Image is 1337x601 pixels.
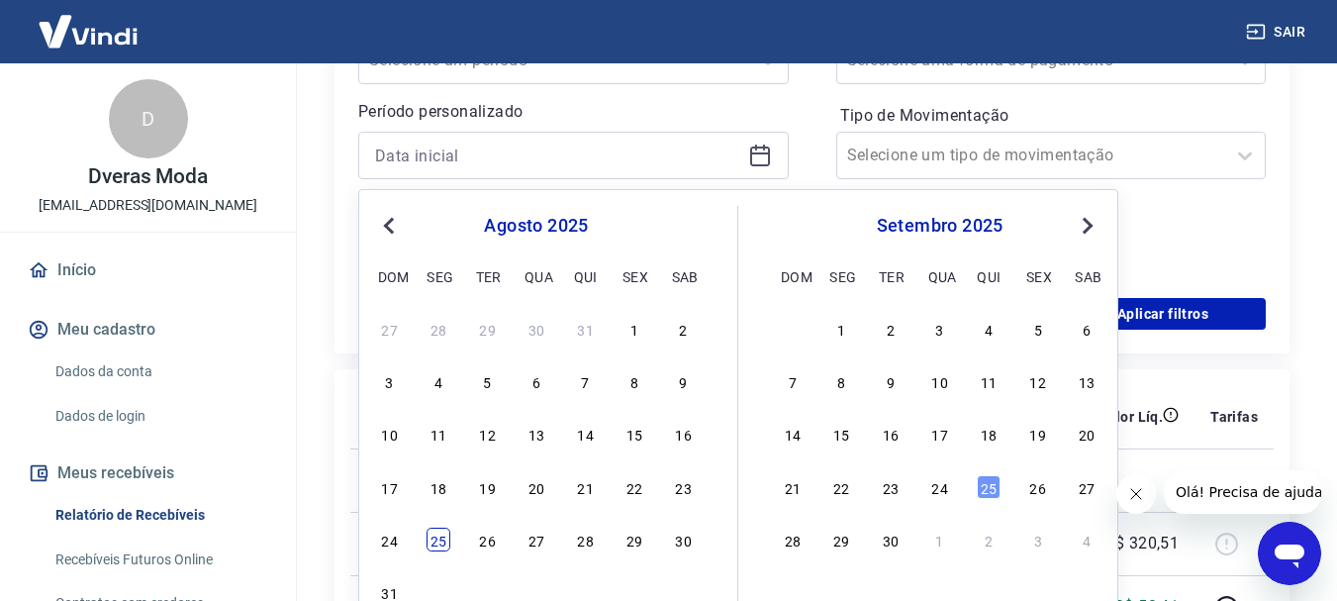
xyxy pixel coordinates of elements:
div: Choose quinta-feira, 31 de julho de 2025 [574,317,598,341]
a: Dados da conta [48,351,272,392]
div: Choose segunda-feira, 18 de agosto de 2025 [427,475,450,499]
div: Choose domingo, 24 de agosto de 2025 [378,528,402,551]
div: Choose segunda-feira, 1 de setembro de 2025 [829,317,853,341]
div: Choose quarta-feira, 1 de outubro de 2025 [928,528,952,551]
a: Relatório de Recebíveis [48,495,272,536]
div: Choose sexta-feira, 29 de agosto de 2025 [622,528,646,551]
div: Choose quarta-feira, 6 de agosto de 2025 [525,369,548,393]
div: Choose quinta-feira, 7 de agosto de 2025 [574,369,598,393]
div: Choose terça-feira, 19 de agosto de 2025 [476,475,500,499]
div: Choose segunda-feira, 4 de agosto de 2025 [427,369,450,393]
div: Choose sábado, 9 de agosto de 2025 [672,369,696,393]
iframe: Fechar mensagem [1116,474,1156,514]
div: Choose sexta-feira, 12 de setembro de 2025 [1026,369,1050,393]
div: Choose sábado, 16 de agosto de 2025 [672,422,696,446]
div: Choose sexta-feira, 15 de agosto de 2025 [622,422,646,446]
div: agosto 2025 [375,214,698,238]
div: Choose quinta-feira, 18 de setembro de 2025 [977,422,1001,446]
div: Choose terça-feira, 5 de agosto de 2025 [476,369,500,393]
div: sab [672,264,696,288]
div: Choose domingo, 28 de setembro de 2025 [781,528,805,551]
div: Choose quinta-feira, 21 de agosto de 2025 [574,475,598,499]
div: Choose terça-feira, 16 de setembro de 2025 [879,422,903,446]
div: Choose segunda-feira, 11 de agosto de 2025 [427,422,450,446]
button: Aplicar filtros [1060,298,1266,330]
div: Choose sábado, 30 de agosto de 2025 [672,528,696,551]
div: qui [977,264,1001,288]
div: Choose segunda-feira, 29 de setembro de 2025 [829,528,853,551]
div: Choose sexta-feira, 5 de setembro de 2025 [1026,317,1050,341]
div: Choose domingo, 10 de agosto de 2025 [378,422,402,446]
div: D [109,79,188,158]
input: Data inicial [375,141,740,170]
div: Choose sábado, 27 de setembro de 2025 [1075,475,1098,499]
div: Choose sexta-feira, 3 de outubro de 2025 [1026,528,1050,551]
div: Choose segunda-feira, 8 de setembro de 2025 [829,369,853,393]
div: month 2025-09 [778,314,1101,553]
a: Início [24,249,272,292]
div: seg [829,264,853,288]
div: setembro 2025 [778,214,1101,238]
div: Choose quarta-feira, 30 de julho de 2025 [525,317,548,341]
div: Choose domingo, 17 de agosto de 2025 [378,475,402,499]
div: Choose quarta-feira, 13 de agosto de 2025 [525,422,548,446]
img: Vindi [24,1,152,61]
a: Dados de login [48,396,272,437]
div: Choose quarta-feira, 3 de setembro de 2025 [928,317,952,341]
div: Choose sábado, 20 de setembro de 2025 [1075,422,1098,446]
div: sex [1026,264,1050,288]
div: Choose quinta-feira, 4 de setembro de 2025 [977,317,1001,341]
div: Choose quinta-feira, 25 de setembro de 2025 [977,475,1001,499]
div: Choose sábado, 6 de setembro de 2025 [1075,317,1098,341]
p: Tarifas [1210,407,1258,427]
div: Choose quinta-feira, 14 de agosto de 2025 [574,422,598,446]
button: Next Month [1076,214,1099,238]
div: Choose terça-feira, 9 de setembro de 2025 [879,369,903,393]
div: Choose terça-feira, 2 de setembro de 2025 [879,317,903,341]
div: Choose domingo, 27 de julho de 2025 [378,317,402,341]
div: Choose sábado, 23 de agosto de 2025 [672,475,696,499]
div: Choose terça-feira, 29 de julho de 2025 [476,317,500,341]
div: Choose quarta-feira, 27 de agosto de 2025 [525,528,548,551]
label: Tipo de Movimentação [840,104,1263,128]
div: Choose quinta-feira, 11 de setembro de 2025 [977,369,1001,393]
div: dom [781,264,805,288]
div: sab [1075,264,1098,288]
div: qua [928,264,952,288]
button: Sair [1242,14,1313,50]
iframe: Mensagem da empresa [1164,470,1321,514]
a: Recebíveis Futuros Online [48,540,272,580]
div: dom [378,264,402,288]
button: Previous Month [377,214,401,238]
p: Dveras Moda [88,166,208,187]
div: Choose quinta-feira, 2 de outubro de 2025 [977,528,1001,551]
iframe: Botão para abrir a janela de mensagens [1258,522,1321,585]
div: Choose quarta-feira, 24 de setembro de 2025 [928,475,952,499]
div: Choose terça-feira, 12 de agosto de 2025 [476,422,500,446]
div: Choose sexta-feira, 1 de agosto de 2025 [622,317,646,341]
div: seg [427,264,450,288]
div: Choose terça-feira, 23 de setembro de 2025 [879,475,903,499]
div: Choose quarta-feira, 20 de agosto de 2025 [525,475,548,499]
div: Choose domingo, 21 de setembro de 2025 [781,475,805,499]
div: Choose quarta-feira, 17 de setembro de 2025 [928,422,952,446]
div: Choose segunda-feira, 15 de setembro de 2025 [829,422,853,446]
div: Choose terça-feira, 30 de setembro de 2025 [879,528,903,551]
div: Choose sexta-feira, 8 de agosto de 2025 [622,369,646,393]
div: qui [574,264,598,288]
p: Valor Líq. [1098,407,1163,427]
div: Choose sexta-feira, 19 de setembro de 2025 [1026,422,1050,446]
span: Olá! Precisa de ajuda? [12,14,166,30]
button: Meus recebíveis [24,451,272,495]
div: Choose quinta-feira, 28 de agosto de 2025 [574,528,598,551]
p: [EMAIL_ADDRESS][DOMAIN_NAME] [39,195,257,216]
div: Choose segunda-feira, 28 de julho de 2025 [427,317,450,341]
div: Choose sábado, 13 de setembro de 2025 [1075,369,1098,393]
div: Choose domingo, 14 de setembro de 2025 [781,422,805,446]
div: qua [525,264,548,288]
div: ter [879,264,903,288]
div: Choose terça-feira, 26 de agosto de 2025 [476,528,500,551]
p: Período personalizado [358,100,789,124]
div: ter [476,264,500,288]
div: Choose sábado, 2 de agosto de 2025 [672,317,696,341]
